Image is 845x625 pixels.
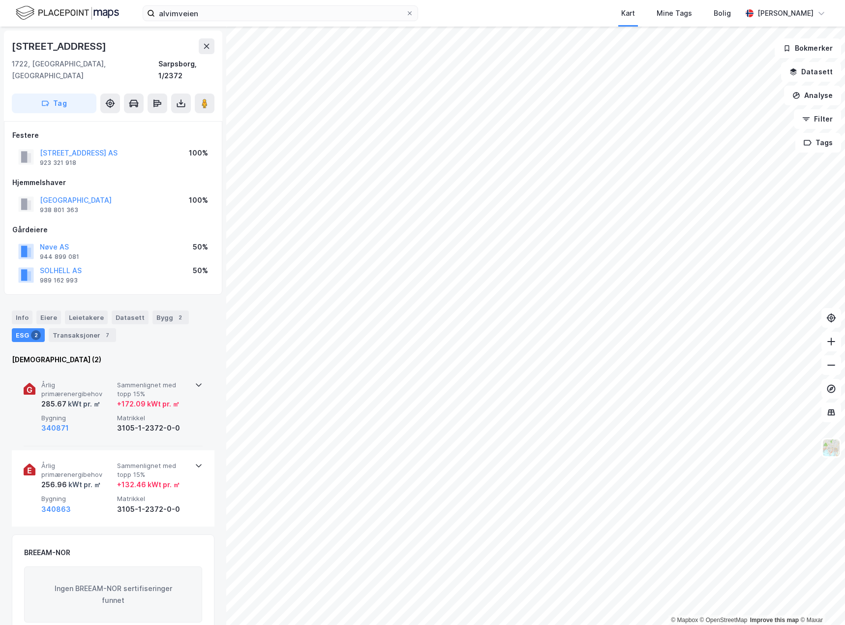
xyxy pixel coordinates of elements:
[796,578,845,625] div: Kontrollprogram for chat
[67,479,101,491] div: kWt pr. ㎡
[671,617,698,624] a: Mapbox
[41,495,113,503] span: Bygning
[117,462,189,479] span: Sammenlignet med topp 15%
[24,566,202,623] div: Ingen BREEAM-NOR sertifiseringer funnet
[41,479,101,491] div: 256.96
[12,224,214,236] div: Gårdeiere
[12,328,45,342] div: ESG
[795,133,841,153] button: Tags
[781,62,841,82] button: Datasett
[12,354,214,366] div: [DEMOGRAPHIC_DATA] (2)
[41,381,113,398] span: Årlig primærenergibehov
[36,311,61,324] div: Eiere
[117,495,189,503] span: Matrikkel
[31,330,41,340] div: 2
[41,503,71,515] button: 340863
[12,177,214,188] div: Hjemmelshaver
[794,109,841,129] button: Filter
[40,277,78,284] div: 989 162 993
[12,38,108,54] div: [STREET_ADDRESS]
[796,578,845,625] iframe: Chat Widget
[152,311,189,324] div: Bygg
[822,438,841,457] img: Z
[12,94,96,113] button: Tag
[16,4,119,22] img: logo.f888ab2527a4732fd821a326f86c7f29.svg
[621,7,635,19] div: Kart
[714,7,731,19] div: Bolig
[12,129,214,141] div: Festere
[158,58,214,82] div: Sarpsborg, 1/2372
[775,38,841,58] button: Bokmerker
[784,86,841,105] button: Analyse
[41,414,113,422] span: Bygning
[117,422,189,434] div: 3105-1-2372-0-0
[49,328,116,342] div: Transaksjoner
[41,398,100,410] div: 285.67
[66,398,100,410] div: kWt pr. ㎡
[117,414,189,422] span: Matrikkel
[117,381,189,398] span: Sammenlignet med topp 15%
[657,7,692,19] div: Mine Tags
[102,330,112,340] div: 7
[112,311,149,324] div: Datasett
[12,311,32,324] div: Info
[193,241,208,253] div: 50%
[750,617,799,624] a: Improve this map
[117,503,189,515] div: 3105-1-2372-0-0
[41,462,113,479] span: Årlig primærenergibehov
[65,311,108,324] div: Leietakere
[193,265,208,277] div: 50%
[757,7,814,19] div: [PERSON_NAME]
[700,617,748,624] a: OpenStreetMap
[40,159,76,167] div: 923 321 918
[40,206,78,214] div: 938 801 363
[41,422,69,434] button: 340871
[189,147,208,159] div: 100%
[189,194,208,206] div: 100%
[117,479,180,491] div: + 132.46 kWt pr. ㎡
[12,58,158,82] div: 1722, [GEOGRAPHIC_DATA], [GEOGRAPHIC_DATA]
[24,547,70,559] div: BREEAM-NOR
[175,312,185,322] div: 2
[117,398,180,410] div: + 172.09 kWt pr. ㎡
[155,6,406,21] input: Søk på adresse, matrikkel, gårdeiere, leietakere eller personer
[40,253,79,261] div: 944 899 081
